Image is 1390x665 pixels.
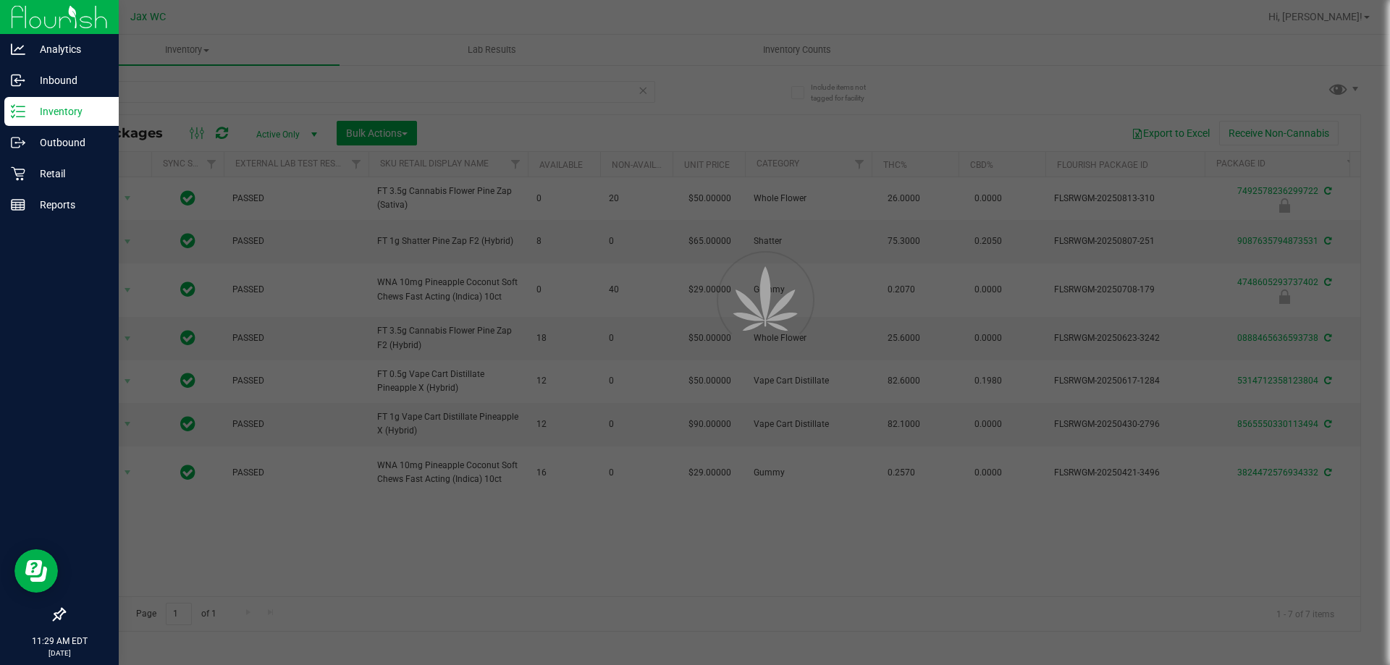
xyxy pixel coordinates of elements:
p: Inventory [25,103,112,120]
p: Inbound [25,72,112,89]
inline-svg: Inventory [11,104,25,119]
p: [DATE] [7,648,112,658]
iframe: Resource center [14,549,58,593]
inline-svg: Inbound [11,73,25,88]
p: Retail [25,165,112,182]
inline-svg: Retail [11,166,25,181]
p: Reports [25,196,112,213]
inline-svg: Outbound [11,135,25,150]
p: Analytics [25,41,112,58]
p: 11:29 AM EDT [7,635,112,648]
inline-svg: Analytics [11,42,25,56]
p: Outbound [25,134,112,151]
inline-svg: Reports [11,198,25,212]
